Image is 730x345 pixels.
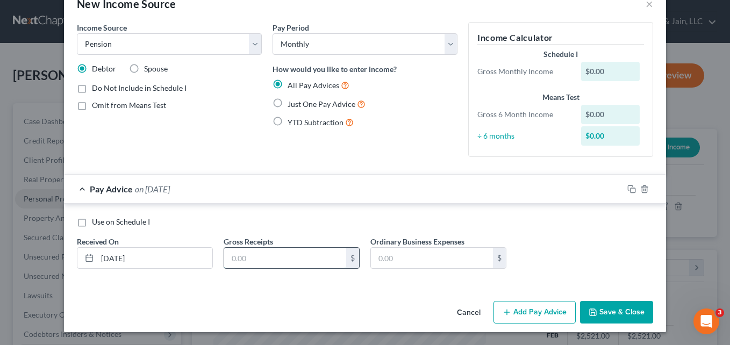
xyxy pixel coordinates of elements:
[477,92,644,103] div: Means Test
[92,83,187,92] span: Do Not Include in Schedule I
[493,301,576,324] button: Add Pay Advice
[581,62,640,81] div: $0.00
[581,126,640,146] div: $0.00
[77,237,119,246] span: Received On
[472,131,576,141] div: ÷ 6 months
[288,99,355,109] span: Just One Pay Advice
[371,248,493,268] input: 0.00
[77,23,127,32] span: Income Source
[346,248,359,268] div: $
[97,248,212,268] input: MM/DD/YYYY
[273,22,309,33] label: Pay Period
[288,81,339,90] span: All Pay Advices
[224,248,346,268] input: 0.00
[472,109,576,120] div: Gross 6 Month Income
[493,248,506,268] div: $
[288,118,343,127] span: YTD Subtraction
[90,184,133,194] span: Pay Advice
[472,66,576,77] div: Gross Monthly Income
[370,236,464,247] label: Ordinary Business Expenses
[693,308,719,334] iframe: Intercom live chat
[92,64,116,73] span: Debtor
[144,64,168,73] span: Spouse
[92,217,150,226] span: Use on Schedule I
[477,31,644,45] h5: Income Calculator
[581,105,640,124] div: $0.00
[135,184,170,194] span: on [DATE]
[273,63,397,75] label: How would you like to enter income?
[92,100,166,110] span: Omit from Means Test
[715,308,724,317] span: 3
[477,49,644,60] div: Schedule I
[580,301,653,324] button: Save & Close
[448,302,489,324] button: Cancel
[224,236,273,247] label: Gross Receipts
